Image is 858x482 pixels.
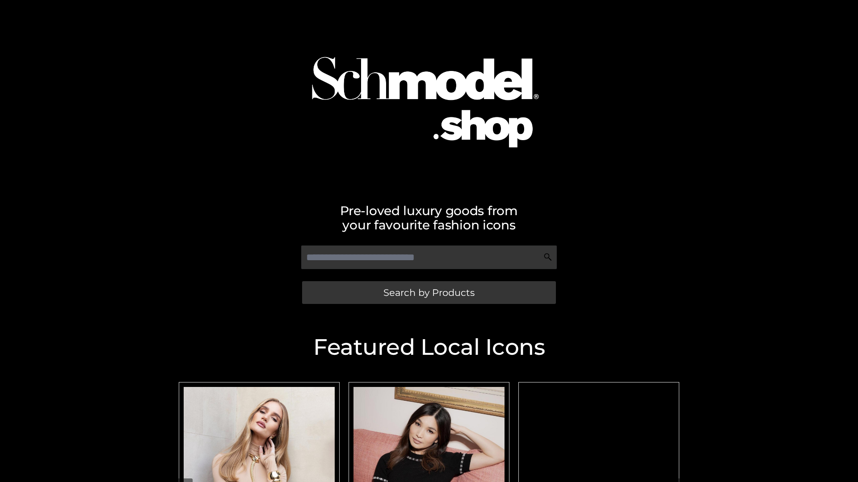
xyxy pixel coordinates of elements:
[174,336,684,358] h2: Featured Local Icons​
[174,204,684,232] h2: Pre-loved luxury goods from your favourite fashion icons
[383,288,475,297] span: Search by Products
[543,253,552,262] img: Search Icon
[302,281,556,304] a: Search by Products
